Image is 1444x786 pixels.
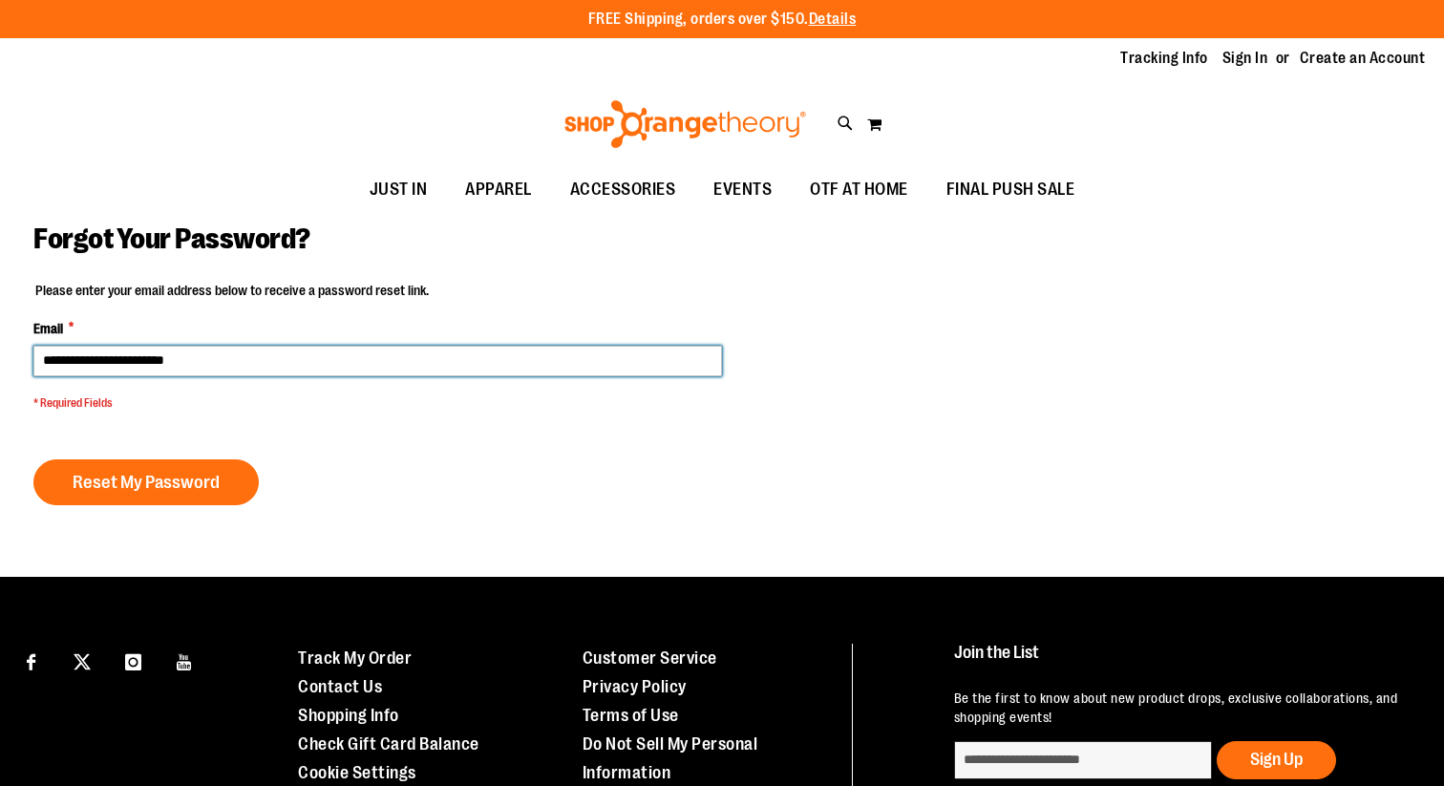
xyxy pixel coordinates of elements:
[1222,48,1268,69] a: Sign In
[66,644,99,677] a: Visit our X page
[465,168,532,211] span: APPAREL
[350,168,447,212] a: JUST IN
[446,168,551,212] a: APPAREL
[927,168,1094,212] a: FINAL PUSH SALE
[570,168,676,211] span: ACCESSORIES
[810,168,908,211] span: OTF AT HOME
[588,9,857,31] p: FREE Shipping, orders over $150.
[298,677,382,696] a: Contact Us
[1300,48,1426,69] a: Create an Account
[168,644,202,677] a: Visit our Youtube page
[809,11,857,28] a: Details
[370,168,428,211] span: JUST IN
[694,168,791,212] a: EVENTS
[562,100,809,148] img: Shop Orangetheory
[954,644,1407,679] h4: Join the List
[1217,741,1336,779] button: Sign Up
[74,653,91,670] img: Twitter
[551,168,695,212] a: ACCESSORIES
[33,395,722,412] span: * Required Fields
[117,644,150,677] a: Visit our Instagram page
[946,168,1075,211] span: FINAL PUSH SALE
[954,741,1212,779] input: enter email
[583,734,758,782] a: Do Not Sell My Personal Information
[33,319,63,338] span: Email
[583,648,717,668] a: Customer Service
[298,706,399,725] a: Shopping Info
[791,168,927,212] a: OTF AT HOME
[1250,750,1303,769] span: Sign Up
[298,734,479,754] a: Check Gift Card Balance
[713,168,772,211] span: EVENTS
[583,706,679,725] a: Terms of Use
[33,223,310,255] span: Forgot Your Password?
[33,281,431,300] legend: Please enter your email address below to receive a password reset link.
[33,459,259,505] button: Reset My Password
[1120,48,1208,69] a: Tracking Info
[954,689,1407,727] p: Be the first to know about new product drops, exclusive collaborations, and shopping events!
[298,763,416,782] a: Cookie Settings
[583,677,687,696] a: Privacy Policy
[298,648,412,668] a: Track My Order
[14,644,48,677] a: Visit our Facebook page
[73,472,220,493] span: Reset My Password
